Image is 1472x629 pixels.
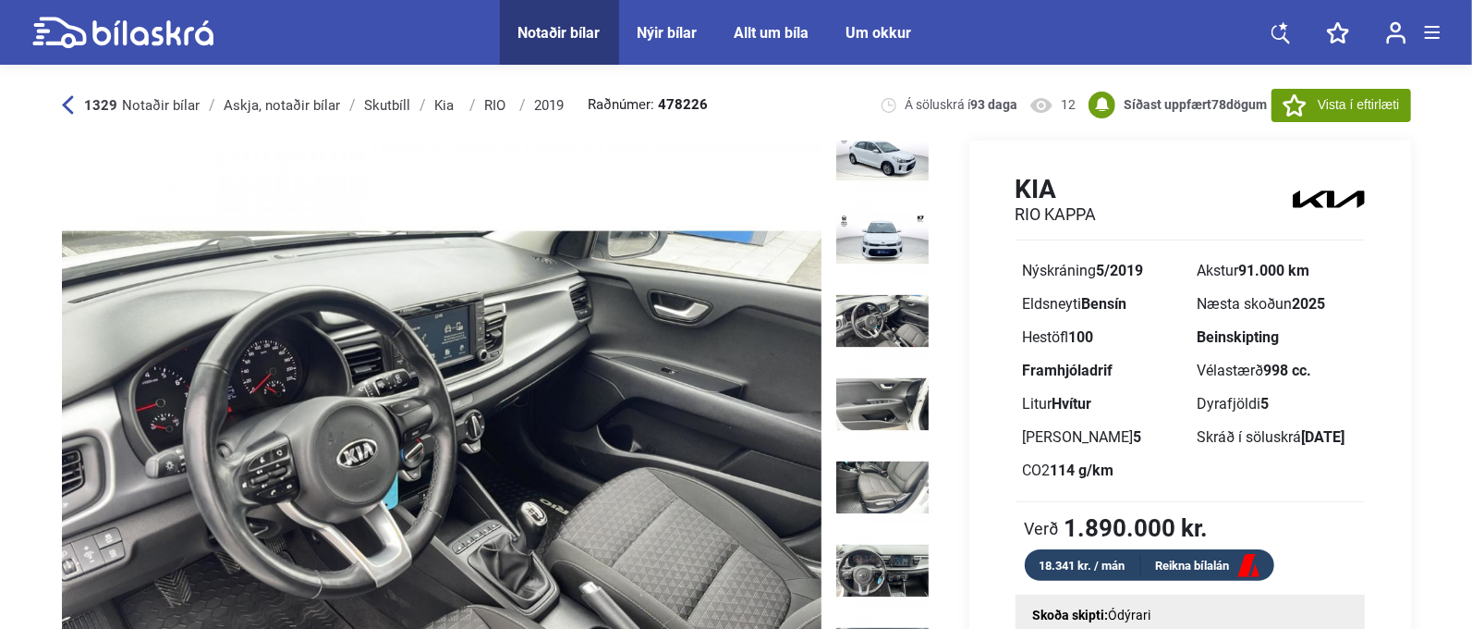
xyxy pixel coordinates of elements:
strong: Skoða skipti: [1033,608,1109,623]
div: Dyrafjöldi [1198,397,1357,412]
div: RIO [485,98,511,113]
div: [PERSON_NAME] [1023,430,1183,445]
b: 93 daga [970,97,1017,112]
b: Bensín [1082,295,1127,313]
b: 5/2019 [1097,262,1144,279]
b: 5 [1261,395,1270,413]
b: 100 [1069,328,1094,346]
a: Um okkur [846,24,912,42]
div: CO2 [1023,463,1183,478]
img: 1748024412_6757562478725854502_20324385013643442.jpg [836,367,929,441]
div: Eldsneyti [1023,297,1183,312]
span: 12 [1061,96,1076,114]
a: Allt um bíla [735,24,809,42]
div: Skráð í söluskrá [1198,430,1357,445]
img: 1748024413_2625800911647845329_20324385773698518.jpg [836,534,929,608]
div: Nýskráning [1023,264,1183,278]
div: Kia [435,98,461,113]
b: 5 [1134,428,1142,446]
b: Beinskipting [1198,328,1280,346]
span: Notaðir bílar [123,97,201,114]
div: 2019 [535,98,565,113]
b: Framhjóladrif [1023,362,1113,379]
button: Vista í eftirlæti [1271,89,1410,122]
b: 1329 [85,97,118,114]
div: Vélastærð [1198,364,1357,378]
img: 1748024412_4964857347317261499_20324384641081018.jpg [836,284,929,358]
img: 1748024412_7844813877786084015_20324385387663630.jpg [836,450,929,524]
img: user-login.svg [1386,21,1406,44]
div: Næsta skoðun [1198,297,1357,312]
b: 478226 [659,98,709,112]
a: Reikna bílalán [1141,555,1274,578]
b: 91.000 km [1239,262,1310,279]
b: Hvítur [1052,395,1092,413]
span: Verð [1025,519,1060,537]
h1: Kia [1016,174,1097,204]
div: Akstur [1198,264,1357,278]
div: Litur [1023,397,1183,412]
div: Askja, notaðir bílar [225,98,341,113]
span: Vista í eftirlæti [1318,95,1399,115]
b: 114 g/km [1051,462,1114,479]
span: Á söluskrá í [905,96,1017,114]
span: Ódýrari [1109,608,1151,623]
a: Notaðir bílar [518,24,601,42]
img: logo Kia RIO KAPPA [1293,173,1365,226]
span: Raðnúmer: [589,98,709,112]
div: Hestöfl [1023,330,1183,345]
span: 78 [1211,97,1226,112]
div: 18.341 kr. / mán [1025,555,1141,576]
b: 2025 [1293,295,1326,313]
b: 998 cc. [1264,362,1312,379]
a: Nýir bílar [638,24,698,42]
img: 1748024411_4658231884901954969_20324383890218588.jpg [836,117,929,191]
div: Skutbíll [365,98,411,113]
img: 1748024411_4740591293152027510_20324384279824909.jpg [836,201,929,275]
b: 1.890.000 kr. [1064,516,1209,540]
h2: RIO KAPPA [1016,204,1097,225]
b: Síðast uppfært dögum [1124,97,1267,112]
b: [DATE] [1302,428,1345,446]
